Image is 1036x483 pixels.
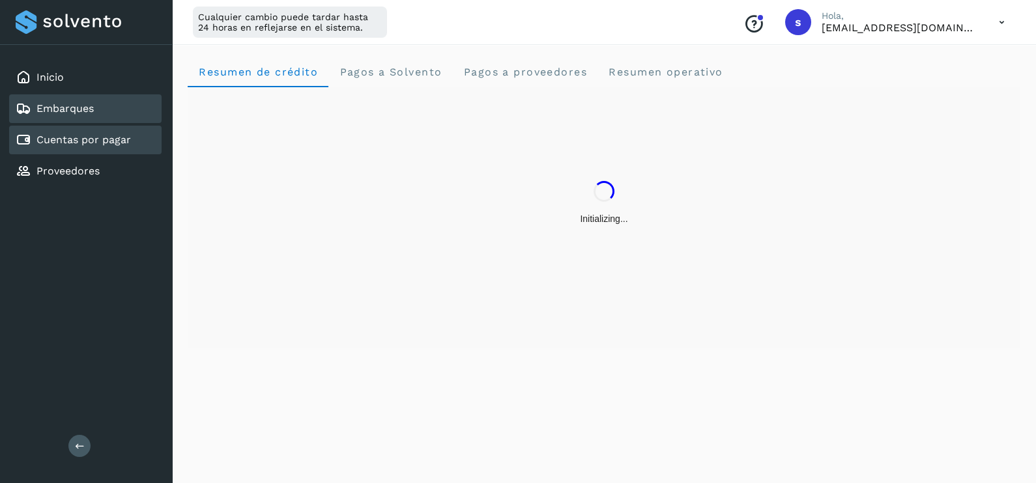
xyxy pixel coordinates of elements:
[198,66,318,78] span: Resumen de crédito
[822,21,978,34] p: smedina@niagarawater.com
[36,165,100,177] a: Proveedores
[9,94,162,123] div: Embarques
[36,102,94,115] a: Embarques
[463,66,587,78] span: Pagos a proveedores
[36,133,131,146] a: Cuentas por pagar
[9,157,162,186] div: Proveedores
[193,7,387,38] div: Cualquier cambio puede tardar hasta 24 horas en reflejarse en el sistema.
[339,66,442,78] span: Pagos a Solvento
[36,71,64,83] a: Inicio
[9,63,162,92] div: Inicio
[9,126,162,154] div: Cuentas por pagar
[608,66,723,78] span: Resumen operativo
[822,10,978,21] p: Hola,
